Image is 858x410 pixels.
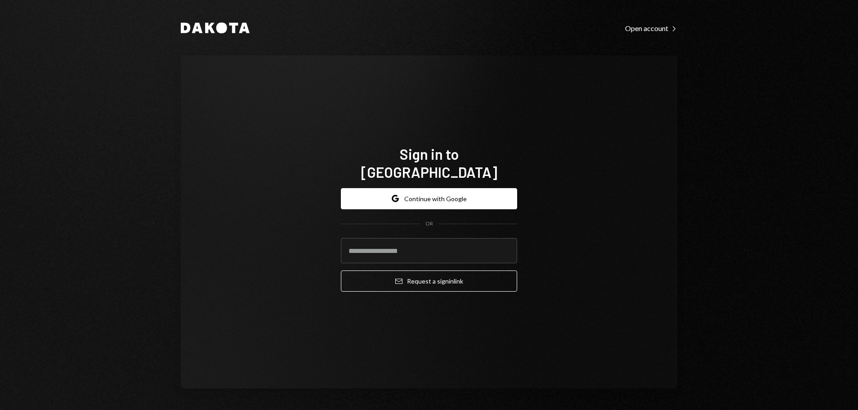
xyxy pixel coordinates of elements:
[341,270,517,292] button: Request a signinlink
[425,220,433,228] div: OR
[341,145,517,181] h1: Sign in to [GEOGRAPHIC_DATA]
[625,24,677,33] div: Open account
[625,23,677,33] a: Open account
[341,188,517,209] button: Continue with Google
